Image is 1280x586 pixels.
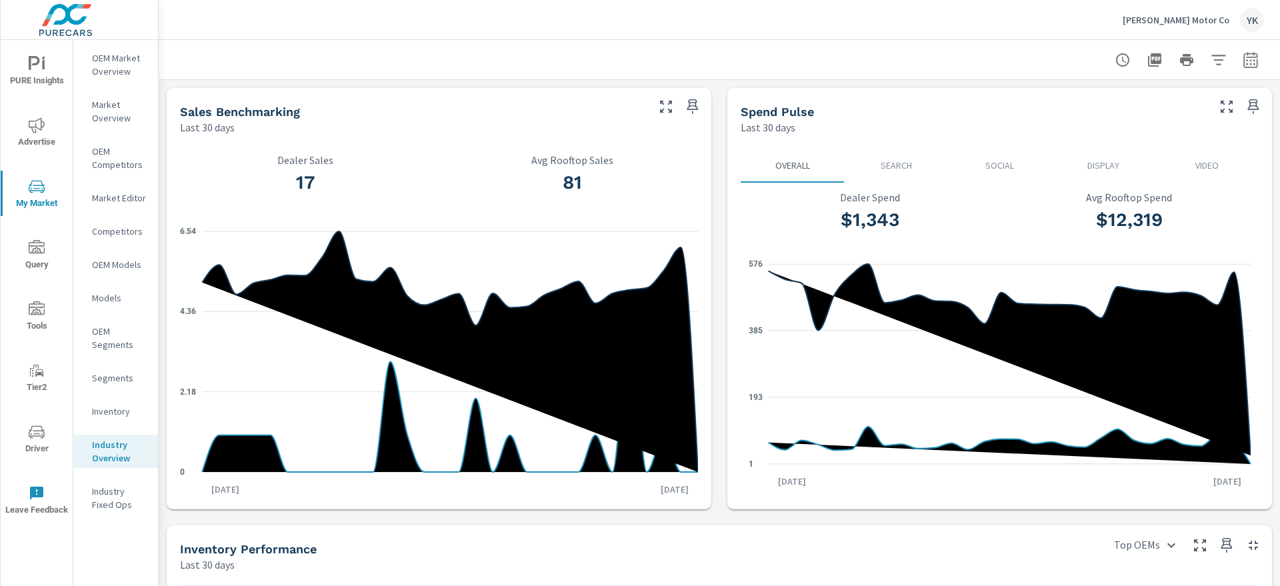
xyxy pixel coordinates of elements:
[92,258,147,271] p: OEM Models
[1166,159,1248,172] p: Video
[92,405,147,418] p: Inventory
[180,307,196,316] text: 4.36
[749,393,763,402] text: 193
[651,483,698,496] p: [DATE]
[180,154,431,166] p: Dealer Sales
[447,171,699,194] h3: 81
[92,485,147,511] p: Industry Fixed Ops
[749,191,992,203] p: Dealer Spend
[1243,96,1264,117] span: Save this to your personalized report
[749,459,753,469] text: 1
[1205,47,1232,73] button: Apply Filters
[92,438,147,465] p: Industry Overview
[741,105,814,119] h5: Spend Pulse
[92,191,147,205] p: Market Editor
[1106,533,1184,557] div: Top OEMs
[73,48,158,81] div: OEM Market Overview
[180,557,235,573] p: Last 30 days
[180,119,235,135] p: Last 30 days
[73,221,158,241] div: Competitors
[655,96,677,117] button: Make Fullscreen
[73,188,158,208] div: Market Editor
[749,259,763,269] text: 576
[92,371,147,385] p: Segments
[5,179,69,211] span: My Market
[180,105,300,119] h5: Sales Benchmarking
[202,483,249,496] p: [DATE]
[1204,475,1251,488] p: [DATE]
[1216,535,1237,556] span: Save this to your personalized report
[1008,209,1251,231] h3: $12,319
[73,435,158,468] div: Industry Overview
[5,56,69,89] span: PURE Insights
[1243,535,1264,556] button: Minimize Widget
[682,96,703,117] span: Save this to your personalized report
[5,485,69,518] span: Leave Feedback
[5,363,69,395] span: Tier2
[180,387,196,397] text: 2.18
[1240,8,1264,32] div: YK
[73,255,158,275] div: OEM Models
[1216,96,1237,117] button: Make Fullscreen
[1189,535,1211,556] button: Make Fullscreen
[749,326,763,335] text: 385
[92,145,147,171] p: OEM Competitors
[73,95,158,128] div: Market Overview
[92,98,147,125] p: Market Overview
[180,542,317,556] h5: Inventory Performance
[749,209,992,231] h3: $1,343
[959,159,1041,172] p: Social
[1173,47,1200,73] button: Print Report
[5,117,69,150] span: Advertise
[5,424,69,457] span: Driver
[1062,159,1144,172] p: Display
[1141,47,1168,73] button: "Export Report to PDF"
[751,159,833,172] p: Overall
[741,119,795,135] p: Last 30 days
[92,291,147,305] p: Models
[92,325,147,351] p: OEM Segments
[5,240,69,273] span: Query
[855,159,937,172] p: Search
[180,227,196,236] text: 6.54
[73,401,158,421] div: Inventory
[73,368,158,388] div: Segments
[769,475,815,488] p: [DATE]
[73,481,158,515] div: Industry Fixed Ops
[180,171,431,194] h3: 17
[92,225,147,238] p: Competitors
[1008,191,1251,203] p: Avg Rooftop Spend
[1,40,73,531] div: nav menu
[73,321,158,355] div: OEM Segments
[180,467,185,477] text: 0
[5,301,69,334] span: Tools
[447,154,699,166] p: Avg Rooftop Sales
[73,288,158,308] div: Models
[1123,14,1229,26] p: [PERSON_NAME] Motor Co
[73,141,158,175] div: OEM Competitors
[92,51,147,78] p: OEM Market Overview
